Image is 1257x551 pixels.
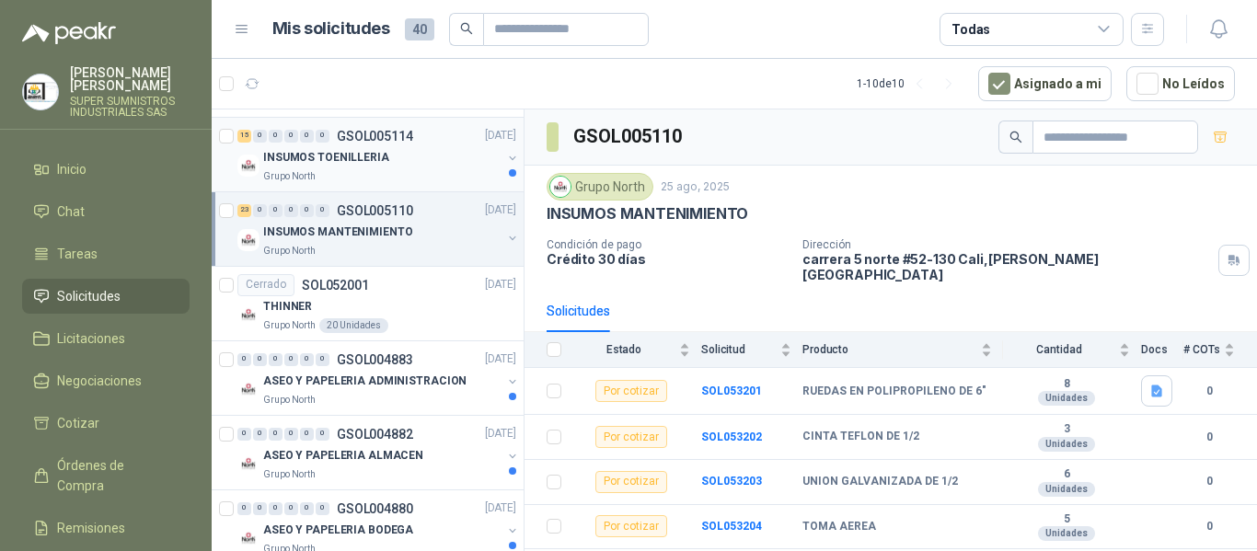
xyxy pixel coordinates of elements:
img: Company Logo [550,177,571,197]
b: 0 [1183,383,1235,400]
div: Unidades [1038,437,1095,452]
b: SOL053201 [701,385,762,397]
p: carrera 5 norte #52-130 Cali , [PERSON_NAME][GEOGRAPHIC_DATA] [802,251,1211,282]
div: 0 [253,428,267,441]
a: Tareas [22,236,190,271]
b: 3 [1003,422,1130,437]
p: ASEO Y PAPELERIA BODEGA [263,522,413,539]
p: THINNER [263,298,312,316]
b: TOMA AEREA [802,520,876,534]
h3: GSOL005110 [573,122,685,151]
a: Solicitudes [22,279,190,314]
div: Por cotizar [595,426,667,448]
div: 0 [316,204,329,217]
th: Producto [802,332,1003,368]
div: Por cotizar [595,380,667,402]
div: 0 [269,428,283,441]
p: Condición de pago [547,238,788,251]
div: 0 [284,502,298,515]
span: Tareas [57,244,98,264]
span: Chat [57,201,85,222]
p: SOL052001 [302,279,369,292]
div: 0 [316,353,329,366]
img: Company Logo [237,155,259,177]
span: Solicitudes [57,286,121,306]
img: Company Logo [237,229,259,251]
img: Company Logo [237,453,259,475]
div: 0 [269,353,283,366]
a: SOL053202 [701,430,762,443]
div: 0 [300,353,314,366]
div: Por cotizar [595,471,667,493]
img: Logo peakr [22,22,116,44]
th: # COTs [1183,332,1257,368]
div: Solicitudes [547,301,610,321]
th: Estado [572,332,701,368]
p: Grupo North [263,169,316,184]
p: INSUMOS MANTENIMIENTO [547,204,748,224]
p: Grupo North [263,318,316,333]
p: Dirección [802,238,1211,251]
span: Licitaciones [57,328,125,349]
button: No Leídos [1126,66,1235,101]
div: 15 [237,130,251,143]
div: 0 [316,428,329,441]
b: 0 [1183,473,1235,490]
div: 0 [269,204,283,217]
div: 0 [284,428,298,441]
p: 25 ago, 2025 [661,178,730,196]
div: 20 Unidades [319,318,388,333]
p: GSOL005110 [337,204,413,217]
b: 0 [1183,518,1235,535]
span: Remisiones [57,518,125,538]
p: ASEO Y PAPELERIA ADMINISTRACION [263,373,467,390]
b: 0 [1183,429,1235,446]
div: 0 [253,353,267,366]
b: 8 [1003,377,1130,392]
span: 40 [405,18,434,40]
p: Grupo North [263,393,316,408]
span: Producto [802,343,977,356]
a: Cotizar [22,406,190,441]
p: INSUMOS MANTENIMIENTO [263,224,412,241]
p: [DATE] [485,127,516,144]
img: Company Logo [237,378,259,400]
p: Crédito 30 días [547,251,788,267]
p: ASEO Y PAPELERIA ALMACEN [263,447,423,465]
div: 0 [300,204,314,217]
a: SOL053204 [701,520,762,533]
span: Estado [572,343,675,356]
div: 0 [300,428,314,441]
b: RUEDAS EN POLIPROPILENO DE 6" [802,385,986,399]
th: Solicitud [701,332,802,368]
b: 6 [1003,467,1130,482]
div: Todas [951,19,990,40]
p: SUPER SUMNISTROS INDUSTRIALES SAS [70,96,190,118]
a: SOL053203 [701,475,762,488]
span: Cantidad [1003,343,1115,356]
p: GSOL005114 [337,130,413,143]
a: Inicio [22,152,190,187]
a: Negociaciones [22,363,190,398]
div: Grupo North [547,173,653,201]
span: Inicio [57,159,86,179]
span: Cotizar [57,413,99,433]
div: Unidades [1038,391,1095,406]
div: Por cotizar [595,515,667,537]
span: Solicitud [701,343,777,356]
div: 0 [253,204,267,217]
a: Remisiones [22,511,190,545]
th: Docs [1141,332,1183,368]
div: 0 [300,502,314,515]
div: 0 [316,502,329,515]
span: search [1009,131,1022,143]
span: Órdenes de Compra [57,455,172,496]
p: [DATE] [485,276,516,293]
b: 5 [1003,512,1130,527]
p: [DATE] [485,350,516,368]
p: Grupo North [263,244,316,258]
div: 0 [253,130,267,143]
